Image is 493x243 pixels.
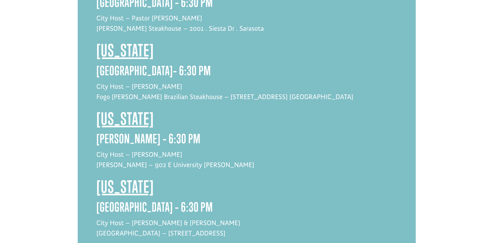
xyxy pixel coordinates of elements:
div: [DEMOGRAPHIC_DATA] donated $1,000 [11,6,86,19]
span: [US_STATE] [97,108,154,129]
p: City Host – [PERSON_NAME] [PERSON_NAME] – 902 E University [PERSON_NAME] [97,149,397,177]
h3: [GEOGRAPHIC_DATA]– 6:30 PM [97,63,397,81]
strong: Project Shovel Ready [15,19,52,24]
div: to [11,19,86,24]
img: emoji partyPopper [50,13,55,18]
p: City Host – Pastor [PERSON_NAME] [PERSON_NAME] Steakhouse – 2001 . Siesta Dr . Sarasota [97,13,397,40]
span: [US_STATE] [97,177,154,197]
img: US.png [11,25,16,29]
button: Donate [89,13,117,24]
span: [GEOGRAPHIC_DATA] , [GEOGRAPHIC_DATA] [17,25,86,29]
p: City Host – [PERSON_NAME] Fogo [PERSON_NAME] Brazilian Steakhouse – [STREET_ADDRESS] [GEOGRAPHIC_... [97,81,397,109]
span: [US_STATE] [97,40,154,60]
h3: [GEOGRAPHIC_DATA] – 6:30 PM [97,200,397,218]
h3: [PERSON_NAME] – 6:30 PM [97,131,397,149]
